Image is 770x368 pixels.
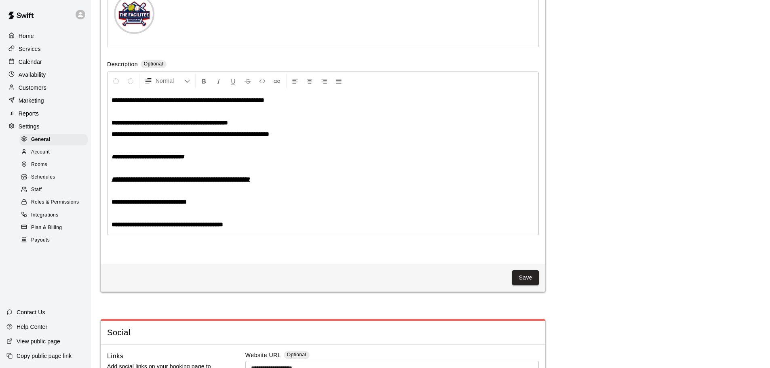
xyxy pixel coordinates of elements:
[19,184,91,196] a: Staff
[19,210,88,221] div: Integrations
[19,197,88,208] div: Roles & Permissions
[31,148,50,156] span: Account
[31,198,79,206] span: Roles & Permissions
[197,74,211,88] button: Format Bold
[19,222,88,233] div: Plan & Billing
[19,209,91,221] a: Integrations
[6,82,84,94] a: Customers
[288,74,302,88] button: Left Align
[6,56,84,68] a: Calendar
[212,74,226,88] button: Format Italics
[287,352,306,357] span: Optional
[19,97,44,105] p: Marketing
[109,74,123,88] button: Undo
[19,134,88,145] div: General
[141,74,194,88] button: Formatting Options
[19,146,91,158] a: Account
[17,308,45,316] p: Contact Us
[19,71,46,79] p: Availability
[17,352,72,360] p: Copy public page link
[19,235,88,246] div: Payouts
[107,60,138,69] label: Description
[317,74,331,88] button: Right Align
[19,234,91,246] a: Payouts
[19,221,91,234] a: Plan & Billing
[19,45,41,53] p: Services
[19,122,40,130] p: Settings
[19,109,39,118] p: Reports
[332,74,346,88] button: Justify Align
[31,224,62,232] span: Plan & Billing
[6,69,84,81] a: Availability
[19,84,46,92] p: Customers
[107,327,539,338] span: Social
[19,172,88,183] div: Schedules
[107,351,124,362] h6: Links
[303,74,316,88] button: Center Align
[19,159,91,171] a: Rooms
[6,107,84,120] a: Reports
[270,74,284,88] button: Insert Link
[19,133,91,146] a: General
[144,61,163,67] span: Optional
[241,74,255,88] button: Format Strikethrough
[19,32,34,40] p: Home
[512,270,539,285] button: Save
[6,43,84,55] a: Services
[17,337,60,345] p: View public page
[245,351,281,360] label: Website URL
[31,173,55,181] span: Schedules
[31,161,47,169] span: Rooms
[19,58,42,66] p: Calendar
[19,196,91,209] a: Roles & Permissions
[17,323,47,331] p: Help Center
[255,74,269,88] button: Insert Code
[124,74,137,88] button: Redo
[19,184,88,196] div: Staff
[6,95,84,107] a: Marketing
[156,77,184,85] span: Normal
[19,159,88,170] div: Rooms
[31,136,51,144] span: General
[19,147,88,158] div: Account
[226,74,240,88] button: Format Underline
[6,30,84,42] a: Home
[19,171,91,184] a: Schedules
[6,120,84,132] a: Settings
[31,186,42,194] span: Staff
[31,211,59,219] span: Integrations
[31,236,50,244] span: Payouts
